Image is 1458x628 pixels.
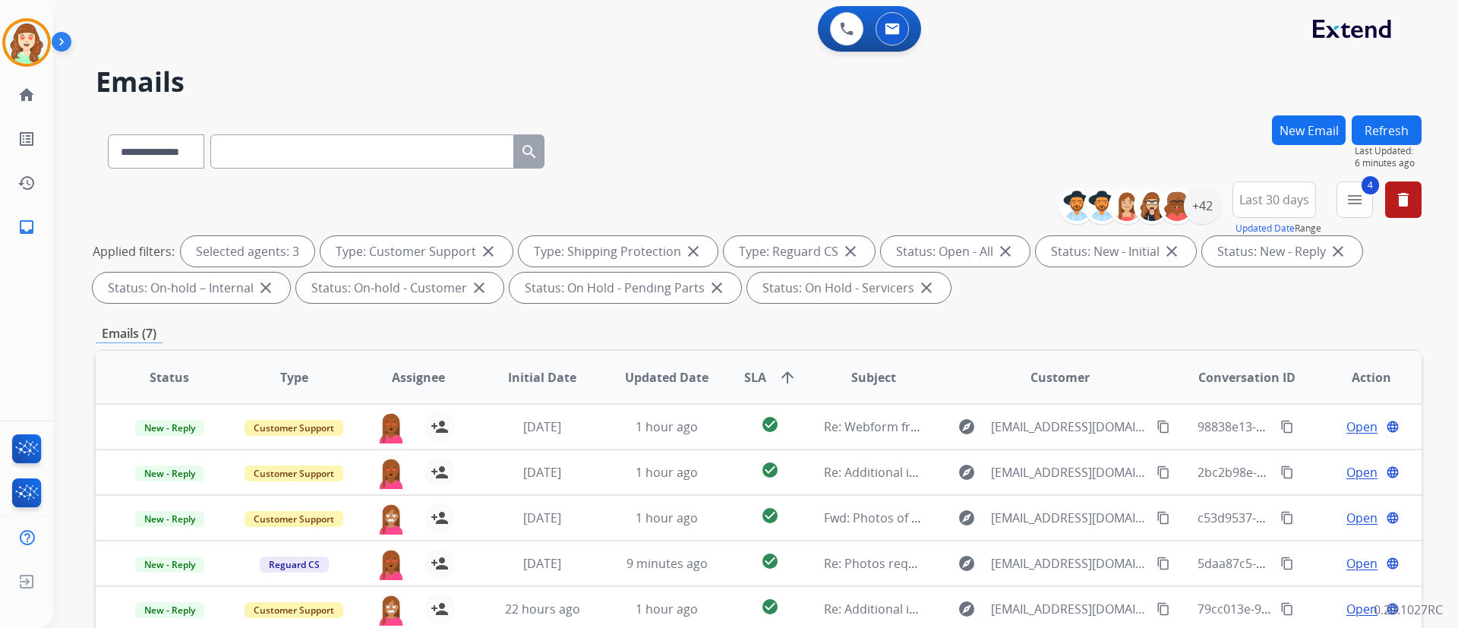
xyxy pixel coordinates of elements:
p: Emails (7) [96,324,163,343]
span: [EMAIL_ADDRESS][DOMAIN_NAME] [991,554,1147,573]
span: [DATE] [523,510,561,526]
span: Open [1346,554,1378,573]
span: New - Reply [135,465,204,481]
mat-icon: check_circle [761,415,779,434]
span: SLA [744,368,766,387]
span: Re: Additional information [824,601,974,617]
span: Last Updated: [1355,145,1422,157]
mat-icon: person_add [431,463,449,481]
mat-icon: content_copy [1157,420,1170,434]
mat-icon: home [17,86,36,104]
span: 1 hour ago [636,601,698,617]
mat-icon: close [917,279,936,297]
mat-icon: close [708,279,726,297]
mat-icon: close [1329,242,1347,260]
img: agent-avatar [376,503,406,535]
span: [EMAIL_ADDRESS][DOMAIN_NAME] [991,463,1147,481]
p: Applied filters: [93,242,175,260]
mat-icon: close [479,242,497,260]
mat-icon: content_copy [1157,602,1170,616]
mat-icon: language [1386,420,1400,434]
h2: Emails [96,67,1422,97]
span: Initial Date [508,368,576,387]
span: 6 minutes ago [1355,157,1422,169]
mat-icon: close [684,242,702,260]
div: Selected agents: 3 [181,236,314,267]
mat-icon: list_alt [17,130,36,148]
mat-icon: menu [1346,191,1364,209]
mat-icon: explore [958,554,976,573]
button: Updated Date [1236,222,1295,235]
span: 79cc013e-9181-4931-972b-63ae51153085 [1198,601,1431,617]
span: [DATE] [523,464,561,481]
span: Customer Support [245,420,343,436]
img: agent-avatar [376,457,406,489]
div: Type: Reguard CS [724,236,875,267]
span: Subject [851,368,896,387]
mat-icon: person_add [431,600,449,618]
span: Customer Support [245,602,343,618]
span: Customer Support [245,511,343,527]
mat-icon: check_circle [761,461,779,479]
mat-icon: content_copy [1157,557,1170,570]
mat-icon: person_add [431,509,449,527]
span: Customer Support [245,465,343,481]
mat-icon: explore [958,418,976,436]
mat-icon: delete [1394,191,1412,209]
div: Status: On-hold – Internal [93,273,290,303]
span: [EMAIL_ADDRESS][DOMAIN_NAME] [991,600,1147,618]
mat-icon: close [1163,242,1181,260]
span: Re: Webform from [EMAIL_ADDRESS][DOMAIN_NAME] on [DATE] [824,418,1188,435]
span: c53d9537-a947-4d67-99e6-9284d82abc90 [1198,510,1433,526]
p: 0.20.1027RC [1374,601,1443,619]
span: Open [1346,463,1378,481]
span: New - Reply [135,557,204,573]
span: Updated Date [625,368,708,387]
mat-icon: content_copy [1280,557,1294,570]
span: Status [150,368,189,387]
div: Type: Customer Support [320,236,513,267]
mat-icon: check_circle [761,552,779,570]
div: Status: Open - All [881,236,1030,267]
span: 22 hours ago [505,601,580,617]
mat-icon: content_copy [1157,465,1170,479]
span: [EMAIL_ADDRESS][DOMAIN_NAME] [991,509,1147,527]
span: Fwd: Photos of Damaged Parts [824,510,1000,526]
span: [DATE] [523,555,561,572]
img: agent-avatar [376,548,406,580]
span: Last 30 days [1239,197,1309,203]
span: New - Reply [135,511,204,527]
span: Range [1236,222,1321,235]
span: Conversation ID [1198,368,1295,387]
mat-icon: language [1386,511,1400,525]
span: New - Reply [135,602,204,618]
img: avatar [5,21,48,64]
span: 98838e13-32e9-4a5e-9971-88796cf4970d [1198,418,1428,435]
button: 4 [1336,181,1373,218]
div: Status: On Hold - Servicers [747,273,951,303]
mat-icon: explore [958,463,976,481]
mat-icon: explore [958,509,976,527]
th: Action [1297,351,1422,404]
mat-icon: person_add [431,418,449,436]
span: Open [1346,509,1378,527]
div: Status: New - Reply [1202,236,1362,267]
mat-icon: language [1386,557,1400,570]
button: New Email [1272,115,1346,145]
span: Assignee [392,368,445,387]
span: 4 [1362,176,1379,194]
mat-icon: search [520,143,538,161]
mat-icon: history [17,174,36,192]
mat-icon: content_copy [1280,511,1294,525]
span: [DATE] [523,418,561,435]
span: 9 minutes ago [626,555,708,572]
span: 1 hour ago [636,510,698,526]
button: Refresh [1352,115,1422,145]
span: 2bc2b98e-8168-40e3-a5c8-f26a5c47f840 [1198,464,1425,481]
span: 5daa87c5-1360-4fc3-aacd-4da315663abe [1198,555,1429,572]
mat-icon: content_copy [1280,602,1294,616]
mat-icon: arrow_upward [778,368,797,387]
mat-icon: close [470,279,488,297]
span: Reguard CS [260,557,329,573]
mat-icon: check_circle [761,598,779,616]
